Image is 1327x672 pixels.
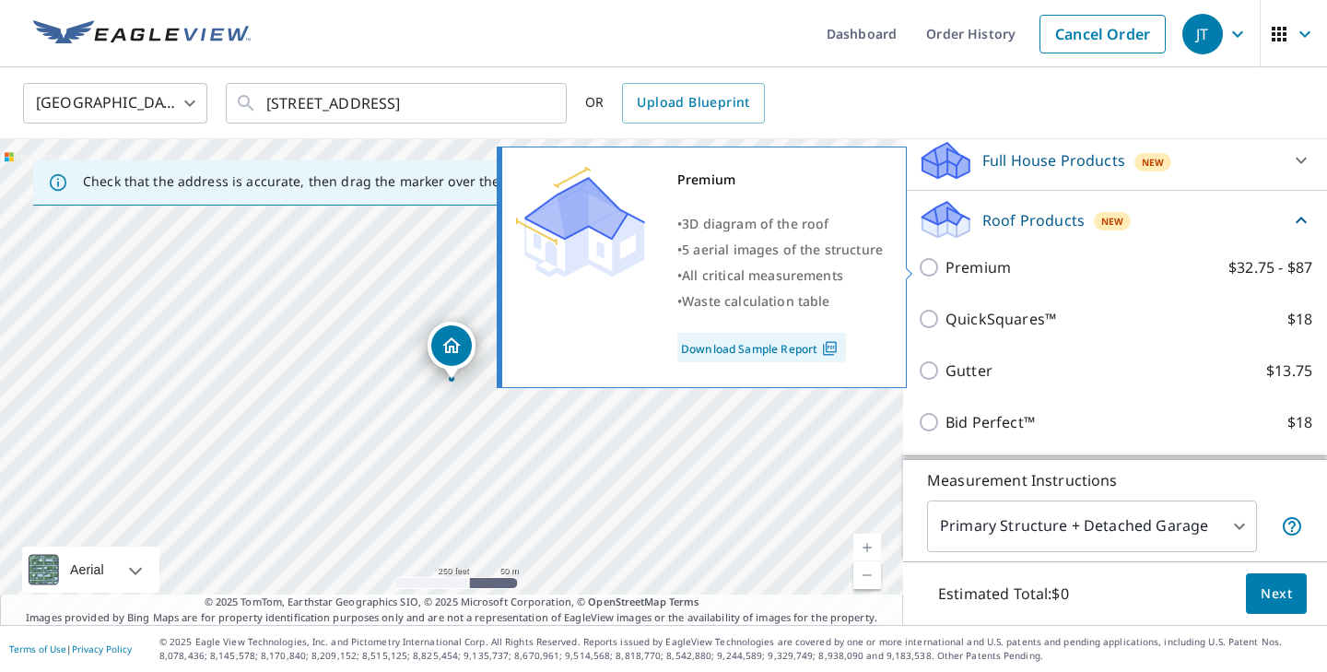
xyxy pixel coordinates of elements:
[982,149,1125,171] p: Full House Products
[65,547,110,593] div: Aerial
[927,469,1303,491] p: Measurement Instructions
[585,83,765,124] div: OR
[982,209,1085,231] p: Roof Products
[428,322,476,379] div: Dropped pin, building 1, Residential property, 5401 Roy Gulch Pescadero, CA 94060-9798
[637,91,749,114] span: Upload Blueprint
[677,263,883,289] div: •
[945,411,1035,433] p: Bid Perfect™
[9,643,66,655] a: Terms of Use
[266,77,529,129] input: Search by address or latitude-longitude
[1228,256,1312,278] p: $32.75 - $87
[1142,155,1164,170] span: New
[516,167,645,277] img: Premium
[159,635,1318,663] p: © 2025 Eagle View Technologies, Inc. and Pictometry International Corp. All Rights Reserved. Repo...
[927,501,1257,552] div: Primary Structure + Detached Garage
[9,643,132,654] p: |
[22,547,159,593] div: Aerial
[677,211,883,237] div: •
[682,292,829,310] span: Waste calculation table
[945,360,992,382] p: Gutter
[669,595,699,608] a: Terms
[1182,14,1223,54] div: JT
[682,241,883,258] span: 5 aerial images of the structure
[205,595,699,610] span: © 2025 TomTom, Earthstar Geographics SIO, © 2025 Microsoft Corporation, ©
[677,289,883,314] div: •
[918,138,1312,183] div: Full House ProductsNew
[923,573,1084,614] p: Estimated Total: $0
[945,308,1056,330] p: QuickSquares™
[588,595,665,608] a: OpenStreetMap
[677,333,846,362] a: Download Sample Report
[72,643,132,655] a: Privacy Policy
[1101,214,1123,229] span: New
[1287,411,1312,433] p: $18
[945,256,1011,278] p: Premium
[918,198,1312,242] div: Roof ProductsNew
[1246,573,1307,615] button: Next
[622,83,764,124] a: Upload Blueprint
[682,266,843,284] span: All critical measurements
[853,561,881,589] a: Current Level 17, Zoom Out
[817,340,842,357] img: Pdf Icon
[677,237,883,263] div: •
[83,173,614,190] p: Check that the address is accurate, then drag the marker over the correct structure.
[677,167,883,193] div: Premium
[1266,360,1312,382] p: $13.75
[33,20,251,48] img: EV Logo
[1287,308,1312,330] p: $18
[1281,515,1303,537] span: Your report will include the primary structure and a detached garage if one exists.
[1039,15,1166,53] a: Cancel Order
[682,215,828,232] span: 3D diagram of the roof
[23,77,207,129] div: [GEOGRAPHIC_DATA]
[853,534,881,561] a: Current Level 17, Zoom In
[1261,583,1292,606] span: Next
